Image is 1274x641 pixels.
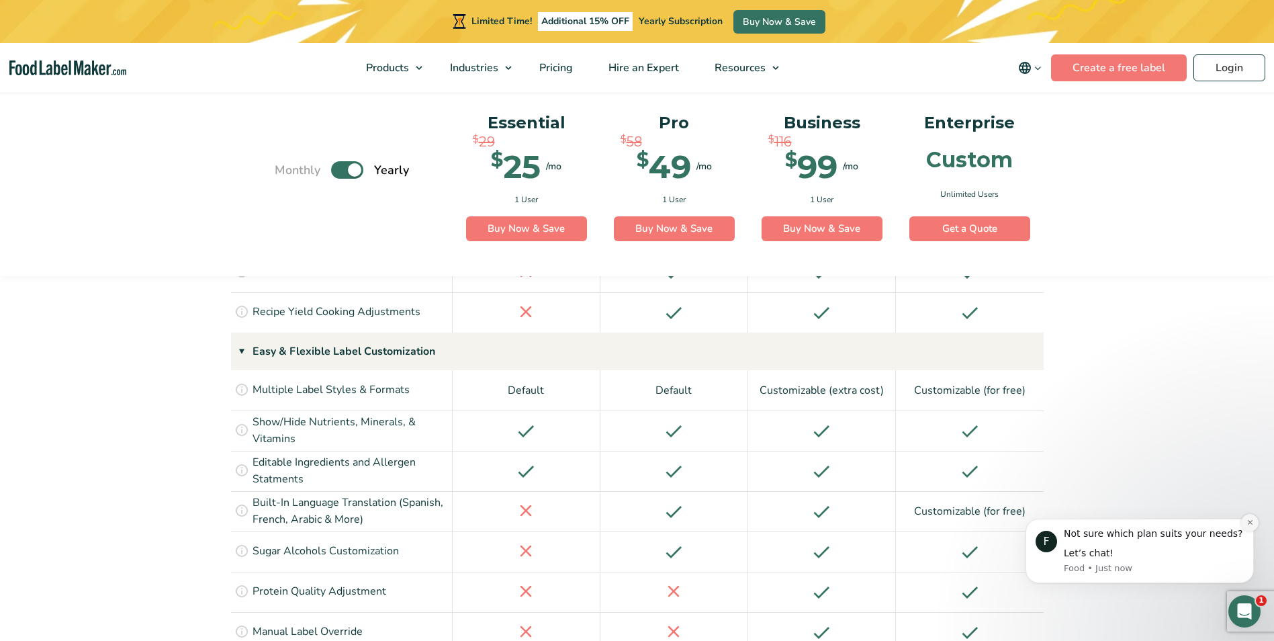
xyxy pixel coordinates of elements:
[637,151,649,170] span: $
[253,583,386,601] p: Protein Quality Adjustment
[253,414,449,448] p: Show/Hide Nutrients, Minerals, & Vitamins
[774,132,792,152] span: 116
[896,370,1044,411] div: Customizable (for free)
[1228,595,1261,628] iframe: Intercom live chat
[1256,595,1267,606] span: 1
[362,60,410,75] span: Products
[1193,54,1265,81] a: Login
[253,624,363,641] p: Manual Label Override
[591,43,694,93] a: Hire an Expert
[231,333,1044,370] div: Easy & Flexible Label Customization
[662,194,686,206] span: 1 User
[637,151,691,183] div: 49
[466,216,587,242] a: Buy Now & Save
[843,160,858,174] span: /mo
[614,110,735,136] p: Pro
[275,161,320,179] span: Monthly
[535,60,574,75] span: Pricing
[253,304,420,321] p: Recipe Yield Cooking Adjustments
[696,160,712,174] span: /mo
[20,20,248,85] div: message notification from Food, Just now. Not sure which plan suits your needs? Let’s chat!
[58,48,238,62] div: Let’s chat!
[522,43,588,93] a: Pricing
[627,132,642,152] span: 58
[374,161,409,179] span: Yearly
[30,32,52,54] div: Profile image for Food
[473,132,479,147] span: $
[711,60,767,75] span: Resources
[546,160,561,174] span: /mo
[697,43,786,93] a: Resources
[58,29,238,42] div: Not sure which plan suits your needs?
[762,216,882,242] a: Buy Now & Save
[491,151,541,183] div: 25
[479,132,495,152] span: 29
[940,188,999,200] span: Unlimited Users
[810,194,833,206] span: 1 User
[762,110,882,136] p: Business
[466,110,587,136] p: Essential
[733,10,825,34] a: Buy Now & Save
[614,216,735,242] a: Buy Now & Save
[926,149,1013,171] div: Custom
[748,370,896,411] div: Customizable (extra cost)
[58,29,238,62] div: Message content
[621,132,627,147] span: $
[1005,499,1274,605] iframe: Intercom notifications message
[491,151,503,170] span: $
[253,454,449,488] p: Editable Ingredients and Allergen Statments
[896,491,1044,531] div: Customizable (for free)
[909,216,1030,242] a: Get a Quote
[253,495,449,529] p: Built-In Language Translation (Spanish, French, Arabic & More)
[514,194,538,206] span: 1 User
[349,43,429,93] a: Products
[909,110,1030,136] p: Enterprise
[453,370,600,411] div: Default
[600,370,748,411] div: Default
[639,15,723,28] span: Yearly Subscription
[433,43,518,93] a: Industries
[446,60,500,75] span: Industries
[768,132,774,147] span: $
[538,12,633,31] span: Additional 15% OFF
[1051,54,1187,81] a: Create a free label
[471,15,532,28] span: Limited Time!
[58,64,238,76] p: Message from Food, sent Just now
[331,162,363,179] label: Toggle
[785,151,797,170] span: $
[253,543,399,560] p: Sugar Alcohols Customization
[236,15,253,33] button: Dismiss notification
[253,382,410,399] p: Multiple Label Styles & Formats
[604,60,680,75] span: Hire an Expert
[785,151,837,183] div: 99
